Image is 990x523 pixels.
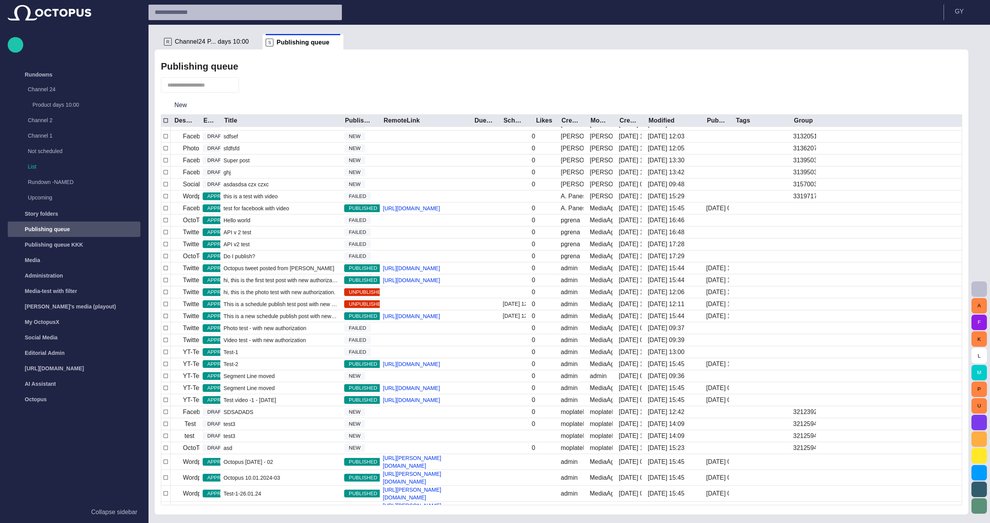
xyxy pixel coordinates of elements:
[648,192,684,201] div: 5/21 15:29
[590,312,613,320] div: MediaAgent
[590,216,613,225] div: MediaAgent
[706,396,729,404] div: 10/19/2023 08:57
[561,132,584,141] div: Kucera
[648,384,684,392] div: 9/3 15:45
[561,264,578,273] div: admin
[561,168,584,177] div: Kucera
[619,264,642,273] div: 9/13/2023 13:23
[955,7,964,16] p: G Y
[590,444,613,452] div: moplatek
[619,489,642,498] div: 1/26/2024 07:59
[590,420,613,428] div: moplatek
[648,264,684,273] div: 9/3 15:44
[344,216,371,224] span: FAILED
[532,444,535,452] div: 0
[619,384,642,392] div: 10/17/2023 09:36
[224,117,237,124] div: Title
[649,117,674,124] div: Modified
[590,360,613,368] div: MediaAgent
[344,252,371,260] span: FAILED
[8,504,140,520] button: Collapse sidebar
[503,298,526,310] div: 9/14/2023 12:10
[590,348,613,356] div: MediaAgent
[590,324,613,332] div: MediaAgent
[203,145,229,152] span: DRAFT
[620,117,638,124] div: Created
[648,348,684,356] div: 10/16/2023 13:00
[203,228,240,236] span: APPROVED
[28,163,140,170] p: List
[648,120,684,129] div: 4/14/2023 12:03
[224,240,250,248] span: API v2 test
[8,67,140,407] ul: main menu
[648,240,684,249] div: 9/11/2023 17:28
[648,336,684,344] div: 9/15/2023 09:39
[561,276,578,284] div: admin
[266,39,273,46] p: S
[706,458,729,466] div: 1/10/2024 09:22
[532,324,535,332] div: 0
[619,372,642,380] div: 10/17/2023 09:36
[536,117,552,124] div: Likes
[8,252,140,268] div: Media
[161,34,263,49] div: RChannel24 P... days 10:00
[561,288,578,296] div: admin
[590,384,613,392] div: MediaAgent
[648,444,684,452] div: 1/4/2024 15:23
[619,156,642,165] div: 5/2/2023 13:30
[793,420,816,428] div: 3212594703
[619,432,642,440] div: 1/4/2024 14:09
[590,264,613,273] div: MediaAgent
[203,169,229,176] span: DRAFT
[203,117,214,124] div: Editorial status
[590,372,607,380] div: admin
[706,312,729,320] div: 9/14/2023 12:13
[793,144,816,153] div: 3136207702
[971,365,987,380] button: M
[224,228,251,236] span: API v 2 test
[619,252,642,261] div: 9/11/2023 17:29
[619,420,642,428] div: 1/4/2024 14:09
[619,276,642,284] div: 9/14/2023 12:01
[619,458,642,466] div: 1/10/2024 09:22
[706,264,729,273] div: 9/13/2023 13:24
[648,312,684,320] div: 9/3 15:44
[203,240,240,248] span: APPROVED
[619,240,642,249] div: 9/11/2023 17:28
[590,192,613,201] div: Petrak
[561,336,578,344] div: admin
[532,252,535,261] div: 0
[619,408,642,416] div: 1/3/2024 12:42
[949,5,985,19] button: GY
[590,228,613,237] div: MediaAgent
[203,264,240,272] span: APPROVED
[8,221,140,237] div: Publishing queue
[25,380,56,388] p: AI Assistant
[590,120,613,129] div: Kucera
[561,458,578,466] div: admin
[345,117,374,124] div: Publishing status
[532,156,535,165] div: 0
[619,204,642,213] div: 8/3/2023 12:45
[648,458,684,466] div: 9/3 15:45
[971,331,987,347] button: K
[224,181,269,188] span: asdasdsa czx czxc
[183,252,211,261] p: OctoTest3
[619,312,642,320] div: 9/14/2023 12:12
[344,181,365,188] span: NEW
[648,132,684,141] div: 4/14/2023 12:03
[183,132,210,141] p: Facebook
[183,120,210,129] p: Facebook
[793,132,816,141] div: 3132051705
[203,204,240,212] span: APPROVED
[562,117,580,124] div: Created by
[532,180,535,189] div: 0
[561,396,578,404] div: admin
[344,121,365,128] span: NEW
[532,144,535,153] div: 0
[619,168,642,177] div: 5/2/2023 13:42
[532,384,535,392] div: 0
[183,240,201,249] p: Twitter
[183,264,205,273] p: Twitter3
[648,360,684,368] div: 9/3 15:45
